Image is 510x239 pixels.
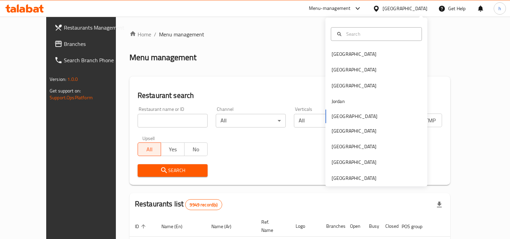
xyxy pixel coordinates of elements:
div: Menu-management [309,4,351,13]
span: All [141,144,158,154]
span: No [187,144,205,154]
th: Busy [364,216,380,237]
span: Name (Ar) [211,222,240,231]
th: Closed [380,216,396,237]
div: [GEOGRAPHIC_DATA] [383,5,427,12]
span: 1.0.0 [67,75,78,84]
button: TMP [419,114,442,127]
div: All [294,114,364,127]
h2: Restaurants list [135,199,222,210]
div: Total records count [185,199,222,210]
a: Restaurants Management [49,19,131,36]
div: Export file [431,197,447,213]
div: [GEOGRAPHIC_DATA] [332,143,376,150]
span: Restaurants Management [64,23,126,32]
input: Search for restaurant name or ID.. [138,114,208,127]
a: Branches [49,36,131,52]
th: Open [345,216,364,237]
a: Support.OpsPlatform [50,93,93,102]
span: Version: [50,75,66,84]
span: POS group [402,222,431,231]
span: Get support on: [50,86,81,95]
div: [GEOGRAPHIC_DATA] [332,66,376,74]
nav: breadcrumb [129,30,450,38]
h2: Restaurant search [138,90,442,101]
th: Logo [290,216,321,237]
button: Search [138,164,208,177]
div: [GEOGRAPHIC_DATA] [332,127,376,135]
span: 9949 record(s) [186,202,222,208]
li: / [154,30,156,38]
span: Branches [64,40,126,48]
h2: Menu management [129,52,196,63]
button: No [184,142,208,156]
div: [GEOGRAPHIC_DATA] [332,159,376,166]
span: h [498,5,501,12]
th: Branches [321,216,345,237]
a: Home [129,30,151,38]
button: All [138,142,161,156]
span: Menu management [159,30,204,38]
span: Search Branch Phone [64,56,126,64]
span: TMP [422,116,439,125]
input: Search [344,30,418,38]
span: Name (En) [161,222,191,231]
button: Yes [161,142,184,156]
div: [GEOGRAPHIC_DATA] [332,50,376,58]
a: Search Branch Phone [49,52,131,68]
label: Upsell [142,136,155,140]
div: [GEOGRAPHIC_DATA] [332,174,376,182]
div: Jordan [332,98,345,105]
span: Yes [164,144,181,154]
span: Ref. Name [261,218,282,234]
span: Search [143,166,202,175]
div: [GEOGRAPHIC_DATA] [332,82,376,89]
span: ID [135,222,148,231]
div: All [216,114,286,127]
